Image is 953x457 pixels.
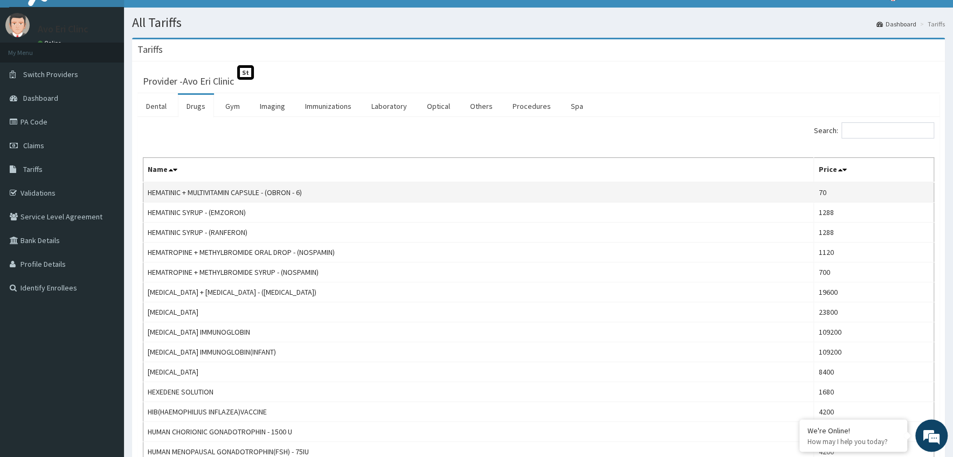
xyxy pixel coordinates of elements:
[23,70,78,79] span: Switch Providers
[143,158,814,183] th: Name
[177,5,203,31] div: Minimize live chat window
[137,95,175,117] a: Dental
[132,16,945,30] h1: All Tariffs
[143,302,814,322] td: [MEDICAL_DATA]
[814,243,934,262] td: 1120
[296,95,360,117] a: Immunizations
[562,95,592,117] a: Spa
[814,223,934,243] td: 1288
[251,95,294,117] a: Imaging
[814,262,934,282] td: 700
[5,294,205,332] textarea: Type your message and hit 'Enter'
[143,422,814,442] td: HUMAN CHORIONIC GONADOTROPHIN - 1500 U
[814,402,934,422] td: 4200
[178,95,214,117] a: Drugs
[143,362,814,382] td: [MEDICAL_DATA]
[143,77,234,86] h3: Provider - Avo Eri Clinic
[814,362,934,382] td: 8400
[807,425,899,435] div: We're Online!
[814,122,934,139] label: Search:
[23,141,44,150] span: Claims
[23,164,43,174] span: Tariffs
[23,93,58,103] span: Dashboard
[143,203,814,223] td: HEMATINIC SYRUP - (EMZORON)
[143,322,814,342] td: [MEDICAL_DATA] IMMUNOGLOBIN
[876,19,916,29] a: Dashboard
[841,122,934,139] input: Search:
[418,95,459,117] a: Optical
[917,19,945,29] li: Tariffs
[38,24,88,34] p: Avo Eri Clinc
[814,342,934,362] td: 109200
[237,65,254,80] span: St
[143,402,814,422] td: HIB(HAEMOPHILIUS INFLAZEA)VACCINE
[814,182,934,203] td: 70
[814,158,934,183] th: Price
[363,95,416,117] a: Laboratory
[137,45,163,54] h3: Tariffs
[504,95,560,117] a: Procedures
[143,342,814,362] td: [MEDICAL_DATA] IMMUNOGLOBIN(INFANT)
[461,95,501,117] a: Others
[814,322,934,342] td: 109200
[814,282,934,302] td: 19600
[143,182,814,203] td: HEMATINIC + MULTIVITAMIN CAPSULE - (OBRON - 6)
[20,54,44,81] img: d_794563401_company_1708531726252_794563401
[814,382,934,402] td: 1680
[5,13,30,37] img: User Image
[63,136,149,245] span: We're online!
[143,223,814,243] td: HEMATINIC SYRUP - (RANFERON)
[143,282,814,302] td: [MEDICAL_DATA] + [MEDICAL_DATA] - ([MEDICAL_DATA])
[814,302,934,322] td: 23800
[807,437,899,446] p: How may I help you today?
[814,203,934,223] td: 1288
[143,243,814,262] td: HEMATROPINE + METHYLBROMIDE ORAL DROP - (NOSPAMIN)
[217,95,248,117] a: Gym
[38,39,64,47] a: Online
[143,382,814,402] td: HEXEDENE SOLUTION
[143,262,814,282] td: HEMATROPINE + METHYLBROMIDE SYRUP - (NOSPAMIN)
[56,60,181,74] div: Chat with us now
